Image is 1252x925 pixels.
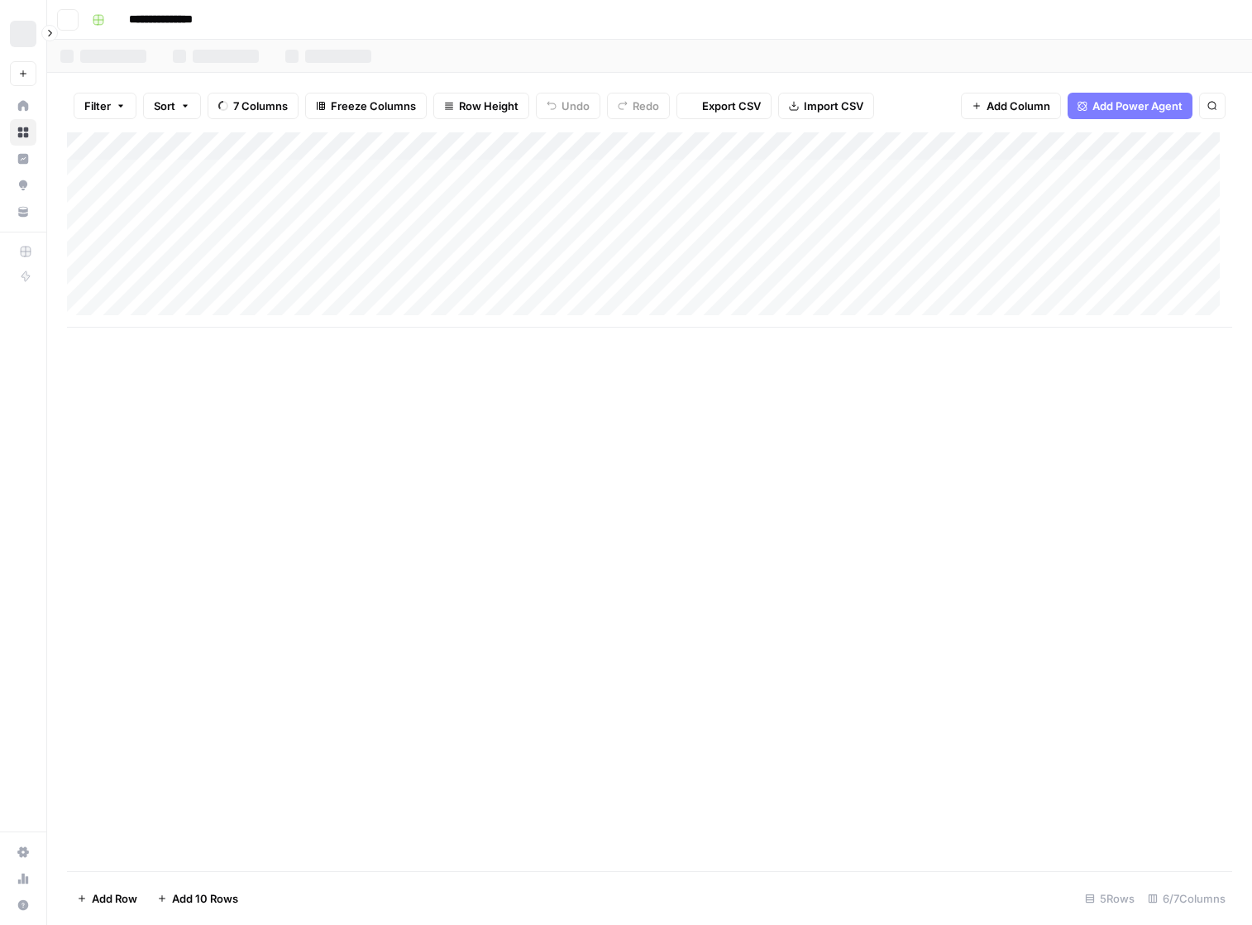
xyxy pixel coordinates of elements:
[1092,98,1183,114] span: Add Power Agent
[10,892,36,918] button: Help + Support
[10,119,36,146] a: Browse
[74,93,136,119] button: Filter
[778,93,874,119] button: Import CSV
[10,146,36,172] a: Insights
[10,93,36,119] a: Home
[172,890,238,907] span: Add 10 Rows
[607,93,670,119] button: Redo
[10,865,36,892] a: Usage
[1078,885,1141,912] div: 5 Rows
[10,199,36,225] a: Your Data
[92,890,137,907] span: Add Row
[208,93,299,119] button: 7 Columns
[1068,93,1192,119] button: Add Power Agent
[67,885,147,912] button: Add Row
[987,98,1050,114] span: Add Column
[702,98,761,114] span: Export CSV
[154,98,175,114] span: Sort
[433,93,529,119] button: Row Height
[147,885,248,912] button: Add 10 Rows
[536,93,600,119] button: Undo
[633,98,659,114] span: Redo
[676,93,772,119] button: Export CSV
[233,98,288,114] span: 7 Columns
[305,93,427,119] button: Freeze Columns
[804,98,863,114] span: Import CSV
[331,98,416,114] span: Freeze Columns
[84,98,111,114] span: Filter
[10,839,36,865] a: Settings
[961,93,1061,119] button: Add Column
[459,98,518,114] span: Row Height
[10,172,36,199] a: Opportunities
[143,93,201,119] button: Sort
[1141,885,1232,912] div: 6/7 Columns
[561,98,590,114] span: Undo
